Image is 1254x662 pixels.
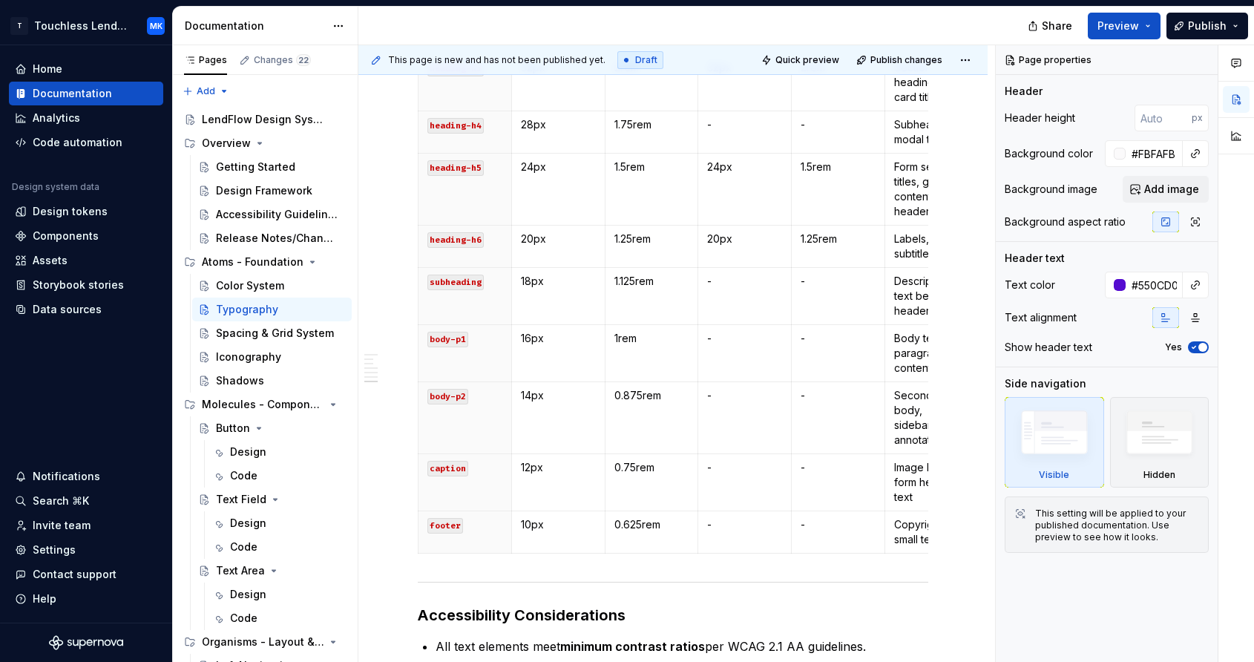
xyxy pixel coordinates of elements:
[1165,341,1182,353] label: Yes
[388,54,605,66] span: This page is new and has not been published yet.
[1005,84,1043,99] div: Header
[12,181,99,193] div: Design system data
[9,489,163,513] button: Search ⌘K
[1135,105,1192,131] input: Auto
[9,273,163,297] a: Storybook stories
[9,514,163,537] a: Invite team
[202,255,303,269] div: Atoms - Foundation
[33,469,100,484] div: Notifications
[757,50,846,71] button: Quick preview
[427,332,468,347] code: body-p1
[33,591,56,606] div: Help
[635,54,657,66] span: Draft
[1123,176,1209,203] button: Add image
[427,275,484,290] code: subheading
[801,460,876,475] p: -
[216,326,334,341] div: Spacing & Grid System
[1005,146,1093,161] div: Background color
[9,131,163,154] a: Code automation
[521,331,596,346] p: 16px
[192,203,352,226] a: Accessibility Guidelines
[1192,112,1203,124] p: px
[206,606,352,630] a: Code
[202,397,324,412] div: Molecules - Components
[614,117,689,132] p: 1.75rem
[1088,13,1161,39] button: Preview
[707,331,782,346] p: -
[206,511,352,535] a: Design
[1144,182,1199,197] span: Add image
[521,388,596,403] p: 14px
[202,112,324,127] div: LendFlow Design System
[1042,19,1072,33] span: Share
[192,179,352,203] a: Design Framework
[1005,214,1126,229] div: Background aspect ratio
[184,54,227,66] div: Pages
[9,587,163,611] button: Help
[296,54,311,66] span: 22
[192,274,352,298] a: Color System
[206,440,352,464] a: Design
[33,543,76,557] div: Settings
[427,160,484,176] code: heading-h5
[9,224,163,248] a: Components
[1005,340,1092,355] div: Show header text
[216,160,295,174] div: Getting Started
[1005,310,1077,325] div: Text alignment
[3,10,169,42] button: TTouchless LendingMK
[801,274,876,289] p: -
[9,106,163,130] a: Analytics
[521,460,596,475] p: 12px
[436,638,928,655] p: All text elements meet per WCAG 2.1 AA guidelines.
[1039,469,1069,481] div: Visible
[707,117,782,132] p: -
[34,19,129,33] div: Touchless Lending
[230,587,266,602] div: Design
[202,136,251,151] div: Overview
[216,373,264,388] div: Shadows
[521,274,596,289] p: 18px
[192,298,352,321] a: Typography
[427,518,463,534] code: footer
[614,274,689,289] p: 1.125rem
[178,250,352,274] div: Atoms - Foundation
[801,517,876,532] p: -
[1188,19,1227,33] span: Publish
[775,54,839,66] span: Quick preview
[197,85,215,97] span: Add
[206,464,352,488] a: Code
[192,416,352,440] a: Button
[427,389,468,404] code: body-p2
[521,232,596,246] p: 20px
[216,207,338,222] div: Accessibility Guidelines
[33,302,102,317] div: Data sources
[614,388,689,403] p: 0.875rem
[192,155,352,179] a: Getting Started
[521,160,596,174] p: 24px
[894,274,969,318] p: Descriptive text below headers
[894,60,969,105] p: Section headings, card titles
[9,249,163,272] a: Assets
[192,321,352,345] a: Spacing & Grid System
[185,19,325,33] div: Documentation
[10,17,28,35] div: T
[894,331,969,376] p: Body text, paragraph content
[206,535,352,559] a: Code
[707,274,782,289] p: -
[178,81,234,102] button: Add
[9,298,163,321] a: Data sources
[801,388,876,403] p: -
[216,278,284,293] div: Color System
[49,635,123,650] svg: Supernova Logo
[33,62,62,76] div: Home
[230,445,266,459] div: Design
[216,302,278,317] div: Typography
[192,345,352,369] a: Iconography
[33,204,108,219] div: Design tokens
[894,117,969,147] p: Subheadings, modal titles
[9,538,163,562] a: Settings
[801,232,876,246] p: 1.25rem
[9,563,163,586] button: Contact support
[801,331,876,346] p: -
